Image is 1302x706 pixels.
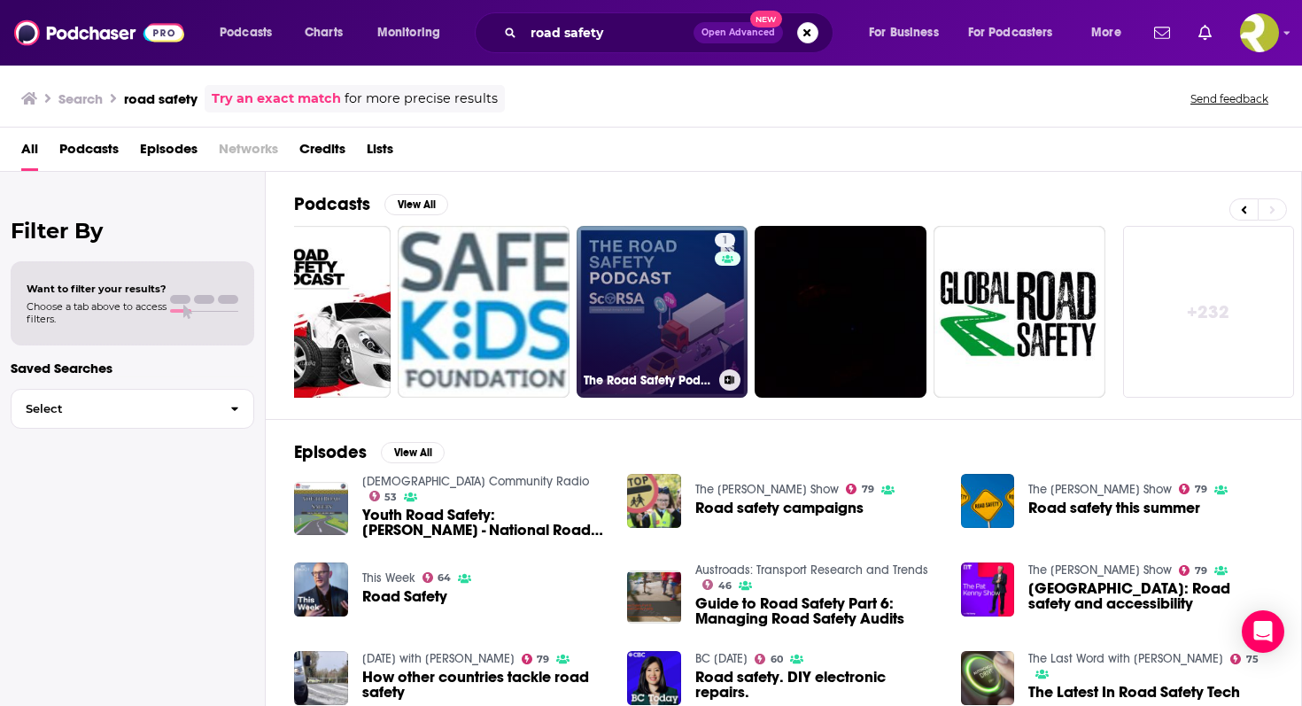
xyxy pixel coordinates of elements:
[492,12,850,53] div: Search podcasts, credits, & more...
[294,441,445,463] a: EpisodesView All
[207,19,295,47] button: open menu
[362,589,447,604] a: Road Safety
[1191,18,1219,48] a: Show notifications dropdown
[305,20,343,45] span: Charts
[58,90,103,107] h3: Search
[701,28,775,37] span: Open Advanced
[12,403,216,415] span: Select
[1079,19,1143,47] button: open menu
[1028,685,1240,700] a: The Latest In Road Safety Tech
[695,482,839,497] a: The Pat Kenny Show
[1028,482,1172,497] a: The Pat Kenny Show
[1028,581,1273,611] a: Galway city: Road safety and accessibility
[968,20,1053,45] span: For Podcasters
[1091,20,1121,45] span: More
[59,135,119,171] a: Podcasts
[755,654,783,664] a: 60
[1240,13,1279,52] span: Logged in as ResoluteTulsa
[846,484,874,494] a: 79
[299,135,345,171] span: Credits
[362,474,589,489] a: Muslim Community Radio
[695,651,748,666] a: BC Today
[14,16,184,50] img: Podchaser - Follow, Share and Rate Podcasts
[124,90,198,107] h3: road safety
[722,232,728,250] span: 1
[961,562,1015,617] img: Galway city: Road safety and accessibility
[627,474,681,528] img: Road safety campaigns
[961,651,1015,705] a: The Latest In Road Safety Tech
[577,226,748,398] a: 1The Road Safety Podcast
[715,233,735,247] a: 1
[384,493,397,501] span: 53
[438,574,451,582] span: 64
[362,508,607,538] a: Youth Road Safety: Peter Frazer - National Road Safety Week
[695,596,940,626] span: Guide to Road Safety Part 6: Managing Road Safety Audits
[869,20,939,45] span: For Business
[362,570,415,586] a: This Week
[750,11,782,27] span: New
[362,651,515,666] a: Today with Claire Byrne
[294,651,348,705] img: How other countries tackle road safety
[381,442,445,463] button: View All
[584,373,712,388] h3: The Road Safety Podcast
[377,20,440,45] span: Monitoring
[961,474,1015,528] img: Road safety this summer
[627,651,681,705] img: Road safety. DIY electronic repairs.
[219,135,278,171] span: Networks
[294,482,348,536] img: Youth Road Safety: Peter Frazer - National Road Safety Week
[1028,581,1273,611] span: [GEOGRAPHIC_DATA]: Road safety and accessibility
[1028,651,1223,666] a: The Last Word with Matt Cooper
[11,389,254,429] button: Select
[1246,656,1259,663] span: 75
[367,135,393,171] a: Lists
[27,283,167,295] span: Want to filter your results?
[522,654,550,664] a: 79
[140,135,198,171] span: Episodes
[1242,610,1284,653] div: Open Intercom Messenger
[695,500,864,516] a: Road safety campaigns
[695,562,928,578] a: Austroads: Transport Research and Trends
[384,194,448,215] button: View All
[957,19,1079,47] button: open menu
[294,193,370,215] h2: Podcasts
[695,670,940,700] a: Road safety. DIY electronic repairs.
[1240,13,1279,52] button: Show profile menu
[702,579,732,590] a: 46
[1240,13,1279,52] img: User Profile
[1185,91,1274,106] button: Send feedback
[1028,562,1172,578] a: The Pat Kenny Show
[1230,654,1259,664] a: 75
[1147,18,1177,48] a: Show notifications dropdown
[369,491,398,501] a: 53
[1179,484,1207,494] a: 79
[1195,485,1207,493] span: 79
[1028,500,1200,516] a: Road safety this summer
[362,508,607,538] span: Youth Road Safety: [PERSON_NAME] - National Road Safety Week
[422,572,452,583] a: 64
[293,19,353,47] a: Charts
[11,360,254,376] p: Saved Searches
[27,300,167,325] span: Choose a tab above to access filters.
[1195,567,1207,575] span: 79
[362,670,607,700] a: How other countries tackle road safety
[1123,226,1295,398] a: +232
[212,89,341,109] a: Try an exact match
[771,656,783,663] span: 60
[1179,565,1207,576] a: 79
[220,20,272,45] span: Podcasts
[11,218,254,244] h2: Filter By
[627,570,681,625] a: Guide to Road Safety Part 6: Managing Road Safety Audits
[365,19,463,47] button: open menu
